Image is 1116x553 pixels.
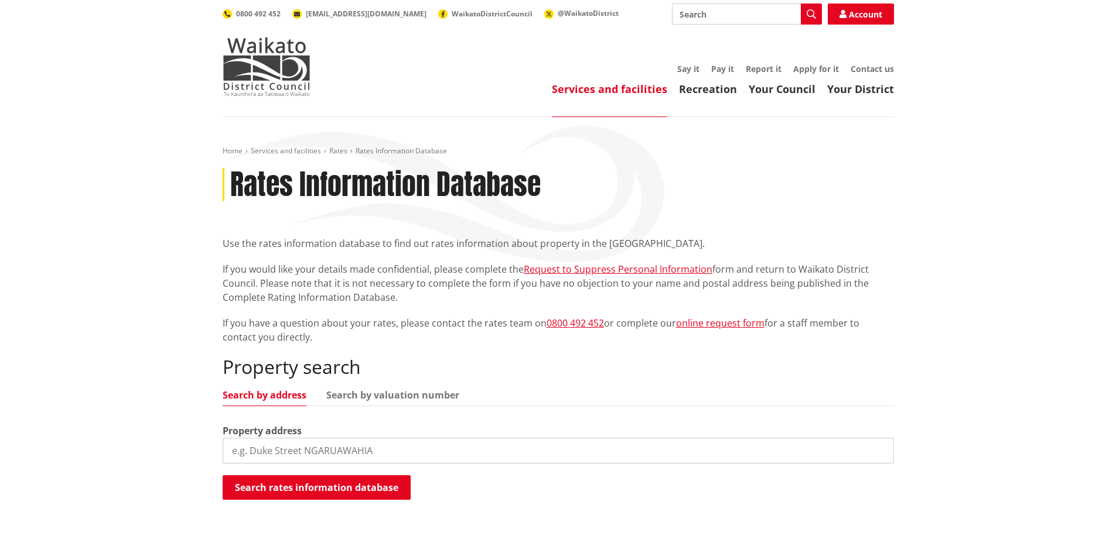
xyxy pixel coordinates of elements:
a: 0800 492 452 [223,9,281,19]
a: 0800 492 452 [547,317,604,329]
h1: Rates Information Database [230,168,541,202]
p: If you would like your details made confidential, please complete the form and return to Waikato ... [223,262,894,304]
p: If you have a question about your rates, please contact the rates team on or complete our for a s... [223,316,894,344]
a: Say it [677,63,699,74]
a: Rates [329,146,347,156]
a: Apply for it [793,63,839,74]
span: [EMAIL_ADDRESS][DOMAIN_NAME] [306,9,426,19]
a: Search by address [223,390,306,400]
a: Home [223,146,243,156]
a: Request to Suppress Personal Information [524,263,712,276]
span: WaikatoDistrictCouncil [452,9,533,19]
a: Services and facilities [251,146,321,156]
a: Search by valuation number [326,390,459,400]
a: Contact us [851,63,894,74]
a: Your Council [749,82,815,96]
input: Search input [672,4,822,25]
button: Search rates information database [223,475,411,500]
a: Services and facilities [552,82,667,96]
span: Rates Information Database [356,146,447,156]
a: @WaikatoDistrict [544,8,619,18]
a: online request form [676,317,765,329]
input: e.g. Duke Street NGARUAWAHIA [223,438,894,463]
a: [EMAIL_ADDRESS][DOMAIN_NAME] [292,9,426,19]
a: Recreation [679,82,737,96]
nav: breadcrumb [223,146,894,156]
img: Waikato District Council - Te Kaunihera aa Takiwaa o Waikato [223,37,310,96]
span: @WaikatoDistrict [558,8,619,18]
a: Report it [746,63,781,74]
span: 0800 492 452 [236,9,281,19]
h2: Property search [223,356,894,378]
a: Your District [827,82,894,96]
a: WaikatoDistrictCouncil [438,9,533,19]
p: Use the rates information database to find out rates information about property in the [GEOGRAPHI... [223,236,894,250]
label: Property address [223,424,302,438]
a: Pay it [711,63,734,74]
a: Account [828,4,894,25]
